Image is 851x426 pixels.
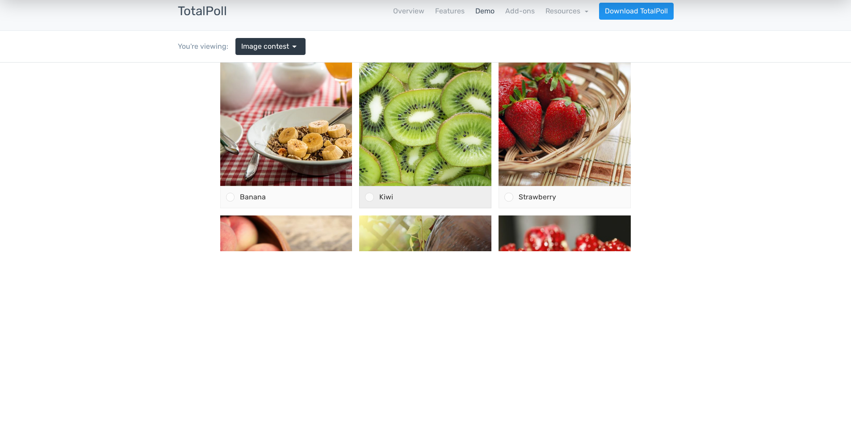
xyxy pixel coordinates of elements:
[178,41,235,52] div: You're viewing:
[178,4,227,18] h3: TotalPoll
[235,38,306,55] a: Image contest arrow_drop_down
[435,6,465,17] a: Features
[289,41,300,52] span: arrow_drop_down
[505,6,535,17] a: Add-ons
[379,130,393,139] span: Kiwi
[499,153,631,285] img: pomegranate-196800_1920-500x500.jpg
[359,153,491,285] img: apple-1776744_1920-500x500.jpg
[220,153,352,285] img: peach-3314679_1920-500x500.jpg
[519,130,556,139] span: Strawberry
[545,7,588,15] a: Resources
[240,130,266,139] span: Banana
[599,3,674,20] a: Download TotalPoll
[241,41,289,52] span: Image contest
[475,6,495,17] a: Demo
[393,6,424,17] a: Overview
